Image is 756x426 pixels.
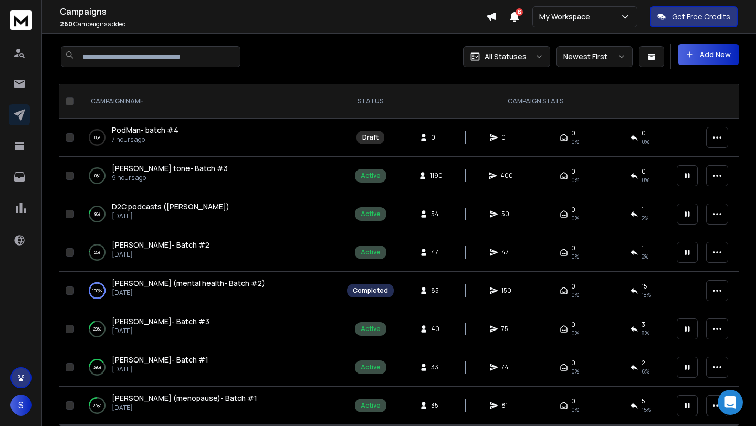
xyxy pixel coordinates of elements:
[60,20,486,28] p: Campaigns added
[642,406,651,414] span: 15 %
[642,244,644,252] span: 1
[571,129,575,137] span: 0
[112,278,265,289] a: [PERSON_NAME] (mental health- Batch #2)
[571,282,575,291] span: 0
[94,209,100,219] p: 9 %
[60,19,72,28] span: 260
[78,387,341,425] td: 25%[PERSON_NAME] (menopause)- Batch #1[DATE]
[94,247,100,258] p: 2 %
[112,316,209,327] a: [PERSON_NAME]- Batch #3
[500,172,513,180] span: 400
[501,401,512,410] span: 81
[571,406,579,414] span: 0%
[431,210,442,218] span: 54
[431,401,442,410] span: 35
[112,135,178,144] p: 7 hours ago
[642,397,645,406] span: 5
[501,248,512,257] span: 47
[78,310,341,348] td: 20%[PERSON_NAME]- Batch #3[DATE]
[112,201,229,212] a: D2C podcasts ([PERSON_NAME])
[400,84,670,119] th: CAMPAIGN STATS
[112,327,209,335] p: [DATE]
[718,390,743,415] div: Open Intercom Messenger
[571,176,579,184] span: 0%
[431,363,442,371] span: 33
[112,174,228,182] p: 9 hours ago
[353,286,388,295] div: Completed
[93,324,101,334] p: 20 %
[501,210,512,218] span: 50
[112,125,178,135] a: PodMan- batch #4
[78,348,341,387] td: 39%[PERSON_NAME]- Batch #1[DATE]
[362,133,379,142] div: Draft
[431,325,442,333] span: 40
[112,365,208,374] p: [DATE]
[112,393,257,403] a: [PERSON_NAME] (menopause)- Batch #1
[571,329,579,337] span: 0%
[571,206,575,214] span: 0
[361,363,381,371] div: Active
[431,133,442,142] span: 0
[10,10,31,30] img: logo
[78,272,341,310] td: 100%[PERSON_NAME] (mental health- Batch #2)[DATE]
[571,291,579,299] span: 0%
[112,355,208,365] a: [PERSON_NAME]- Batch #1
[642,321,645,329] span: 3
[642,252,648,261] span: 2 %
[112,278,265,288] span: [PERSON_NAME] (mental health- Batch #2)
[642,329,649,337] span: 8 %
[10,395,31,416] button: S
[642,291,651,299] span: 18 %
[112,163,228,174] a: [PERSON_NAME] tone- Batch #3
[361,401,381,410] div: Active
[501,325,512,333] span: 75
[571,252,579,261] span: 0%
[112,163,228,173] span: [PERSON_NAME] tone- Batch #3
[516,8,523,16] span: 12
[571,214,579,222] span: 0%
[485,51,527,62] p: All Statuses
[571,367,579,376] span: 0%
[650,6,738,27] button: Get Free Credits
[678,44,739,65] button: Add New
[341,84,400,119] th: STATUS
[571,321,575,329] span: 0
[501,363,512,371] span: 74
[93,400,101,411] p: 25 %
[431,248,442,257] span: 47
[642,137,649,146] span: 0%
[571,137,579,146] span: 0%
[78,157,341,195] td: 0%[PERSON_NAME] tone- Batch #39 hours ago
[672,12,730,22] p: Get Free Credits
[539,12,594,22] p: My Workspace
[642,167,646,176] span: 0
[112,240,209,250] a: [PERSON_NAME]- Batch #2
[430,172,443,180] span: 1190
[112,250,209,259] p: [DATE]
[78,84,341,119] th: CAMPAIGN NAME
[78,233,341,272] td: 2%[PERSON_NAME]- Batch #2[DATE]
[94,171,100,181] p: 0 %
[112,289,265,297] p: [DATE]
[642,129,646,137] span: 0
[431,286,442,295] span: 85
[78,195,341,233] td: 9%D2C podcasts ([PERSON_NAME])[DATE]
[571,397,575,406] span: 0
[112,393,257,403] span: [PERSON_NAME] (menopause)- Batch #1
[361,248,381,257] div: Active
[571,167,575,176] span: 0
[642,176,649,184] span: 0 %
[361,210,381,218] div: Active
[556,46,633,67] button: Newest First
[112,212,229,220] p: [DATE]
[642,367,649,376] span: 6 %
[642,359,645,367] span: 2
[93,362,101,372] p: 39 %
[112,403,257,412] p: [DATE]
